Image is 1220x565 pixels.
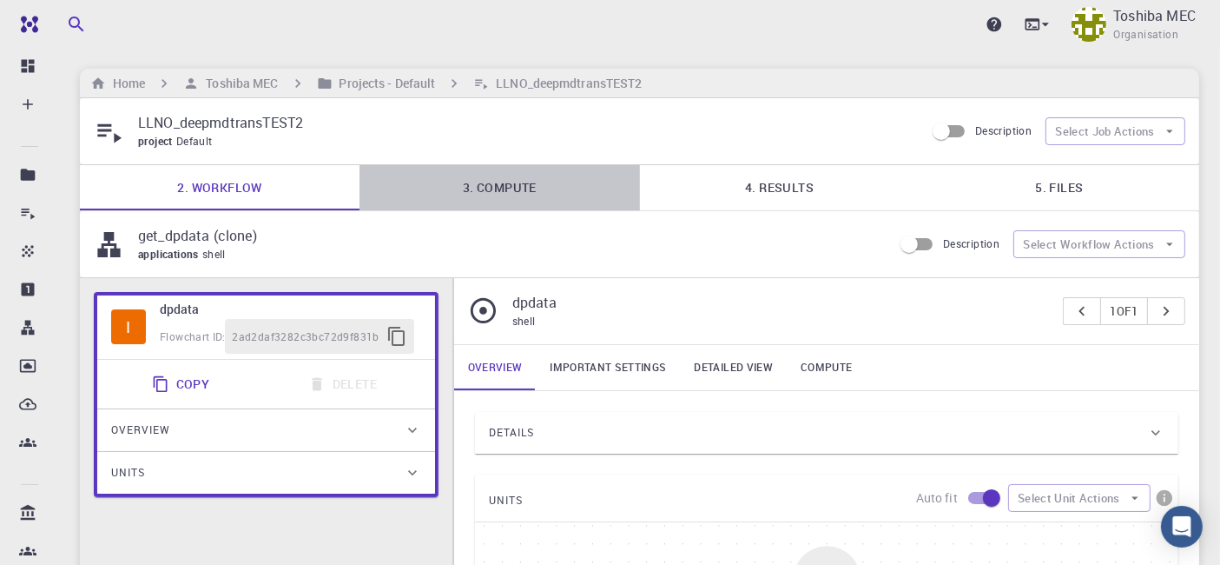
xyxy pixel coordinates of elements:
[1113,26,1178,43] span: Organisation
[1113,5,1196,26] p: Toshiba MEC
[489,419,534,447] span: Details
[359,165,639,210] a: 3. Compute
[232,329,379,346] span: 2ad2daf3282c3bc72d9f831b
[138,112,911,133] p: LLNO_deepmdtransTEST2
[111,459,145,487] span: Units
[1151,484,1178,512] button: info
[138,134,176,148] span: project
[33,12,96,28] span: Support
[1100,297,1148,325] button: 1of1
[138,225,879,246] p: get_dpdata (clone)
[1008,484,1151,512] button: Select Unit Actions
[1161,506,1203,548] div: Open Intercom Messenger
[97,409,435,451] div: Overview
[975,123,1032,137] span: Description
[97,452,435,494] div: Units
[489,74,642,93] h6: LLNO_deepmdtransTEST2
[916,489,958,507] p: Auto fit
[14,16,38,33] img: logo
[681,345,787,390] a: Detailed view
[142,367,224,402] button: Copy
[943,236,999,250] span: Description
[475,412,1178,454] div: Details
[160,300,421,319] h6: dpdata
[536,345,680,390] a: Important settings
[87,74,645,93] nav: breadcrumb
[640,165,920,210] a: 4. Results
[333,74,436,93] h6: Projects - Default
[111,416,170,444] span: Overview
[454,345,537,390] a: Overview
[1072,7,1106,42] img: Toshiba MEC
[787,345,866,390] a: Compute
[1063,297,1185,325] div: pager
[111,309,146,344] div: I
[111,309,146,344] span: Idle
[199,74,278,93] h6: Toshiba MEC
[160,329,225,343] span: Flowchart ID:
[138,247,202,261] span: applications
[1013,230,1185,258] button: Select Workflow Actions
[920,165,1199,210] a: 5. Files
[176,134,220,148] span: Default
[80,165,359,210] a: 2. Workflow
[106,74,145,93] h6: Home
[512,314,536,328] span: shell
[202,247,233,261] span: shell
[512,292,1050,313] p: dpdata
[489,487,523,515] span: UNITS
[1045,117,1185,145] button: Select Job Actions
